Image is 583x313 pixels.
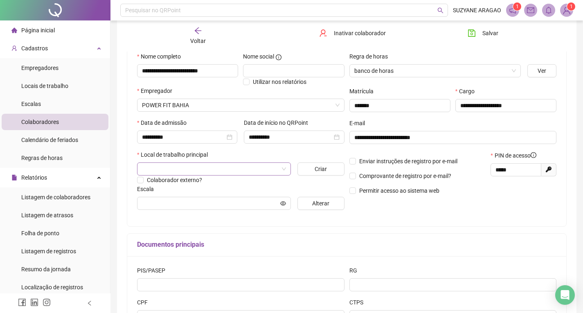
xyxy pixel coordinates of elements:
[21,266,71,272] span: Resumo da jornada
[147,177,202,183] span: Colaborador externo?
[21,83,68,89] span: Locais de trabalho
[253,79,306,85] span: Utilizar nos relatórios
[87,300,92,306] span: left
[243,52,274,61] span: Nome social
[461,27,504,40] button: Salvar
[276,54,281,60] span: info-circle
[190,38,206,44] span: Voltar
[137,52,186,61] label: Nome completo
[560,4,573,16] img: 80346
[297,162,344,176] button: Criar
[334,29,386,38] span: Inativar colaborador
[21,119,59,125] span: Colaboradores
[453,6,501,15] span: SUZYANE ARAGAO
[359,187,439,194] span: Permitir acesso ao sistema web
[349,87,379,96] label: Matrícula
[315,164,327,173] span: Criar
[349,266,362,275] label: RG
[137,150,213,159] label: Local de trabalho principal
[21,230,59,236] span: Folha de ponto
[349,52,393,61] label: Regra de horas
[359,158,457,164] span: Enviar instruções de registro por e-mail
[545,7,552,14] span: bell
[137,240,556,250] h5: Documentos principais
[137,298,153,307] label: CPF
[244,118,313,127] label: Data de início no QRPoint
[21,212,73,218] span: Listagem de atrasos
[570,4,573,9] span: 1
[280,200,286,206] span: eye
[142,99,340,111] span: PWR FITNESS BAHIA ACADEMIA LTDA
[313,27,392,40] button: Inativar colaborador
[18,298,26,306] span: facebook
[43,298,51,306] span: instagram
[354,65,516,77] span: banco de horas
[21,194,90,200] span: Listagem de colaboradores
[349,119,370,128] label: E-mail
[538,66,546,75] span: Ver
[137,266,171,275] label: PIS/PASEP
[21,248,76,254] span: Listagem de registros
[21,174,47,181] span: Relatórios
[30,298,38,306] span: linkedin
[513,2,521,11] sup: 1
[567,2,575,11] sup: Atualize o seu contato no menu Meus Dados
[455,87,480,96] label: Cargo
[137,118,192,127] label: Data de admissão
[21,27,55,34] span: Página inicial
[468,29,476,37] span: save
[11,27,17,33] span: home
[555,285,575,305] div: Open Intercom Messenger
[516,4,519,9] span: 1
[359,173,451,179] span: Comprovante de registro por e-mail?
[312,199,329,208] span: Alterar
[194,27,202,35] span: arrow-left
[527,7,534,14] span: mail
[349,298,369,307] label: CTPS
[482,29,498,38] span: Salvar
[137,86,178,95] label: Empregador
[21,65,59,71] span: Empregadores
[437,7,443,14] span: search
[21,155,63,161] span: Regras de horas
[527,64,556,77] button: Ver
[509,7,516,14] span: notification
[531,152,536,158] span: info-circle
[21,284,83,290] span: Localização de registros
[21,45,48,52] span: Cadastros
[11,175,17,180] span: file
[319,29,327,37] span: user-delete
[495,151,536,160] span: PIN de acesso
[21,101,41,107] span: Escalas
[11,45,17,51] span: user-add
[297,197,344,210] button: Alterar
[137,185,159,194] label: Escala
[21,137,78,143] span: Calendário de feriados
